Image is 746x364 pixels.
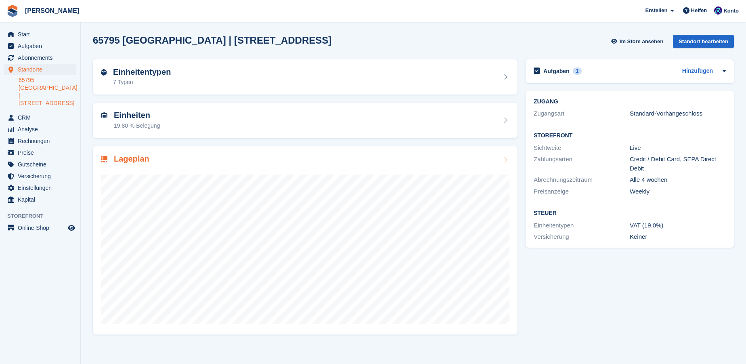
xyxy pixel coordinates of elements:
[18,124,66,135] span: Analyse
[4,159,76,170] a: menu
[534,143,630,153] div: Sichtweite
[4,40,76,52] a: menu
[4,182,76,194] a: menu
[534,221,630,230] div: Einheitentypen
[101,112,107,118] img: unit-icn-7be61d7bf1b0ce9d3e12c5938cc71ed9869f7b940bace4675aadf7bd6d80202e.svg
[714,6,722,15] img: Thomas Lerch
[723,7,739,15] span: Konto
[4,135,76,147] a: menu
[18,52,66,63] span: Abonnements
[534,210,726,217] h2: Steuer
[630,175,726,185] div: Alle 4 wochen
[7,212,80,220] span: Storefront
[691,6,707,15] span: Helfen
[18,112,66,123] span: CRM
[19,76,76,107] a: 65795 [GEOGRAPHIC_DATA] | [STREET_ADDRESS]
[18,222,66,234] span: Online-Shop
[4,222,76,234] a: Speisekarte
[4,64,76,75] a: menu
[4,194,76,205] a: menu
[534,175,630,185] div: Abrechnungszeitraum
[18,135,66,147] span: Rechnungen
[93,103,518,138] a: Einheiten 19,80 % Belegung
[630,187,726,196] div: Weekly
[534,155,630,173] div: Zahlungsarten
[543,67,570,75] h2: Aufgaben
[630,232,726,242] div: Keiner
[682,67,713,76] a: Hinzufügen
[18,194,66,205] span: Kapital
[114,111,160,120] h2: Einheiten
[114,154,149,164] h2: Lageplan
[630,221,726,230] div: VAT (19.0%)
[93,59,518,95] a: Einheitentypen 7 Typen
[573,67,582,75] div: 1
[630,143,726,153] div: Live
[4,29,76,40] a: menu
[114,122,160,130] div: 19,80 % Belegung
[4,124,76,135] a: menu
[630,155,726,173] div: Credit / Debit Card, SEPA Direct Debit
[4,52,76,63] a: menu
[101,69,107,76] img: unit-type-icn-2b2737a686de81e16bb02015468b77c625bbabd49415b5ef34ead5e3b44a266d.svg
[67,223,76,233] a: Vorschau-Shop
[4,147,76,158] a: menu
[22,4,82,17] a: [PERSON_NAME]
[534,187,630,196] div: Preisanzeige
[93,35,331,46] h2: 65795 [GEOGRAPHIC_DATA] | [STREET_ADDRESS]
[18,40,66,52] span: Aufgaben
[673,35,734,48] div: Standort bearbeiten
[534,133,726,139] h2: Storefront
[113,78,171,86] div: 7 Typen
[18,147,66,158] span: Preise
[610,35,667,48] a: Im Store ansehen
[18,159,66,170] span: Gutscheine
[534,232,630,242] div: Versicherung
[113,67,171,77] h2: Einheitentypen
[6,5,19,17] img: stora-icon-8386f47178a22dfd0bd8f6a31ec36ba5ce8667c1dd55bd0f319d3a0aa187defe.svg
[4,170,76,182] a: menu
[101,156,107,162] img: map-icn-33ee37083ee616e46c38cad1a60f524a97daa1e2b2c8c0bc3eb3415660979fc1.svg
[4,112,76,123] a: menu
[93,146,518,335] a: Lageplan
[534,99,726,105] h2: ZUGANG
[673,35,734,51] a: Standort bearbeiten
[534,109,630,118] div: Zugangsart
[18,29,66,40] span: Start
[630,109,726,118] div: Standard-Vorhängeschloss
[620,38,663,46] span: Im Store ansehen
[18,170,66,182] span: Versicherung
[645,6,667,15] span: Erstellen
[18,182,66,194] span: Einstellungen
[18,64,66,75] span: Standorte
